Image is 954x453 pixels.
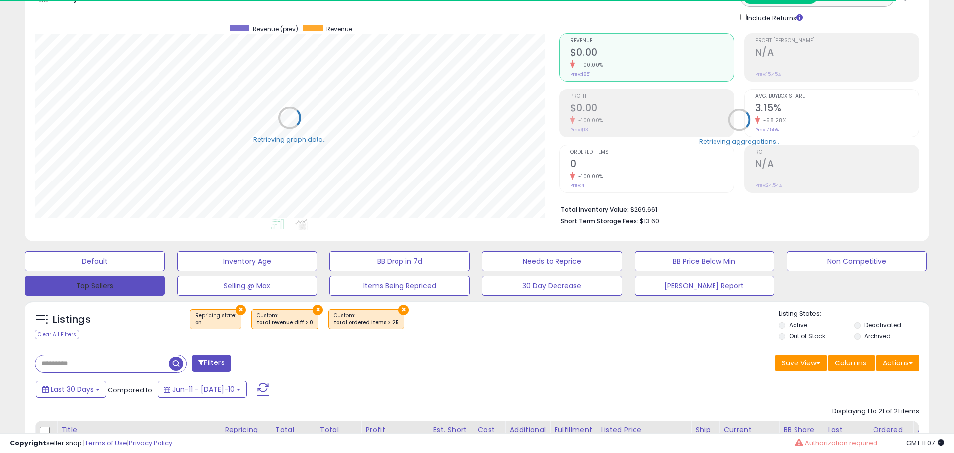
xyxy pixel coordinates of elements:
[482,276,622,296] button: 30 Day Decrease
[699,137,779,146] div: Retrieving aggregations..
[482,251,622,271] button: Needs to Reprice
[10,438,46,448] strong: Copyright
[10,439,172,448] div: seller snap | |
[329,251,470,271] button: BB Drop in 7d
[177,251,318,271] button: Inventory Age
[329,276,470,296] button: Items Being Repriced
[635,276,775,296] button: [PERSON_NAME] Report
[25,251,165,271] button: Default
[253,135,326,144] div: Retrieving graph data..
[733,12,815,23] div: Include Returns
[25,276,165,296] button: Top Sellers
[787,251,927,271] button: Non Competitive
[635,251,775,271] button: BB Price Below Min
[177,276,318,296] button: Selling @ Max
